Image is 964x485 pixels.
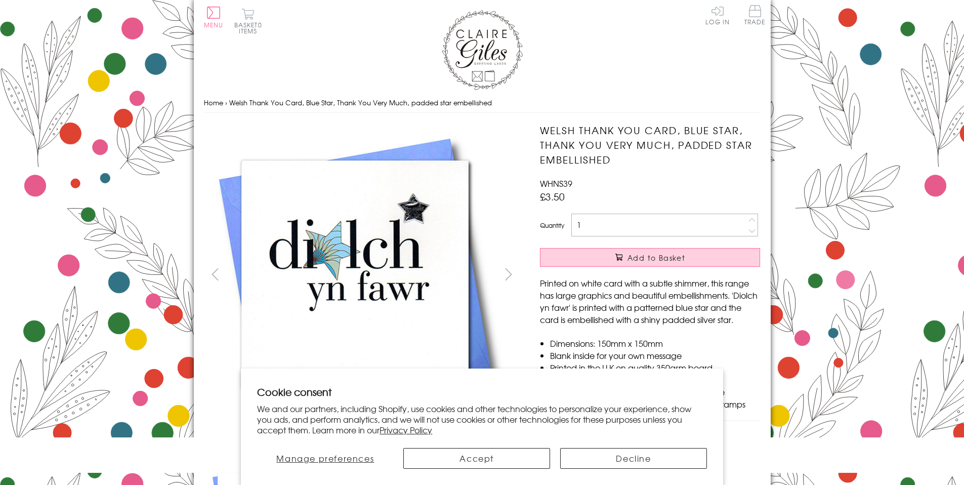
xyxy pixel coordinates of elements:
[744,5,766,27] a: Trade
[204,20,224,29] span: Menu
[550,361,760,374] li: Printed in the U.K on quality 350gsm board
[204,93,761,113] nav: breadcrumbs
[540,177,572,189] span: WHNS39
[497,263,520,286] button: next
[550,337,760,349] li: Dimensions: 150mm x 150mm
[239,20,262,35] span: 0 items
[204,123,508,427] img: Welsh Thank You Card, Blue Star, Thank You Very Much, padded star embellished
[744,5,766,25] span: Trade
[540,248,760,267] button: Add to Basket
[403,448,550,469] button: Accept
[380,424,432,436] a: Privacy Policy
[204,263,227,286] button: prev
[234,8,262,34] button: Basket0 items
[540,221,564,230] label: Quantity
[229,98,492,107] span: Welsh Thank You Card, Blue Star, Thank You Very Much, padded star embellished
[257,385,707,399] h2: Cookie consent
[705,5,730,25] a: Log In
[627,253,685,263] span: Add to Basket
[540,189,565,204] span: £3.50
[204,7,224,28] button: Menu
[442,10,523,90] img: Claire Giles Greetings Cards
[257,403,707,435] p: We and our partners, including Shopify, use cookies and other technologies to personalize your ex...
[276,452,374,464] span: Manage preferences
[257,448,393,469] button: Manage preferences
[204,98,223,107] a: Home
[225,98,227,107] span: ›
[550,349,760,361] li: Blank inside for your own message
[540,277,760,326] p: Printed on white card with a subtle shimmer, this range has large graphics and beautiful embellis...
[560,448,707,469] button: Decline
[540,123,760,167] h1: Welsh Thank You Card, Blue Star, Thank You Very Much, padded star embellished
